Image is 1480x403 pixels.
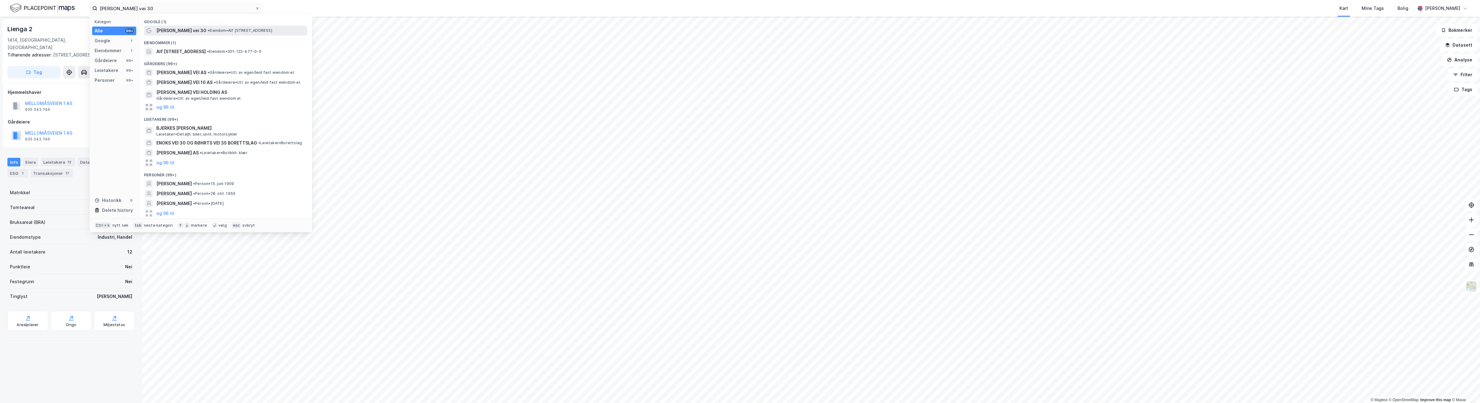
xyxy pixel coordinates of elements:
[1420,398,1451,402] a: Improve this map
[95,77,115,84] div: Personer
[31,169,73,178] div: Transaksjoner
[193,201,224,206] span: Person • [DATE]
[156,210,174,217] button: og 96 til
[207,49,209,54] span: •
[10,233,41,241] div: Eiendomstype
[1398,5,1408,12] div: Bolig
[156,200,192,207] span: [PERSON_NAME]
[17,322,39,327] div: Arealplaner
[8,118,134,126] div: Gårdeiere
[258,141,302,145] span: Leietaker • Borettslag
[7,66,61,78] button: Tag
[10,278,34,285] div: Festegrunn
[139,36,312,47] div: Eiendommer (1)
[193,201,195,206] span: •
[7,51,130,59] div: [STREET_ADDRESS]
[156,180,192,187] span: [PERSON_NAME]
[95,37,110,44] div: Google
[98,233,132,241] div: Industri, Handel
[193,191,235,196] span: Person • 28. okt. 1950
[1436,24,1478,36] button: Bokmerker
[139,57,312,68] div: Gårdeiere (99+)
[156,139,257,147] span: ENOKS VEI 30 OG RØHRTS VEI 35 BORETTSLAG
[125,278,132,285] div: Nei
[200,150,247,155] span: Leietaker • Butikkh. klær
[214,80,301,85] span: Gårdeiere • Utl. av egen/leid fast eiendom el.
[25,107,50,112] div: 935 543 746
[10,3,75,14] img: logo.f888ab2527a4732fd821a326f86c7f29.svg
[1449,83,1478,96] button: Tags
[125,78,134,83] div: 99+
[8,89,134,96] div: Hjemmelshaver
[129,198,134,203] div: 0
[156,79,213,86] span: [PERSON_NAME] VEI 10 AS
[144,223,173,228] div: neste kategori
[139,168,312,179] div: Personer (99+)
[156,124,305,132] span: BJERKES [PERSON_NAME]
[193,181,195,186] span: •
[156,27,206,34] span: [PERSON_NAME] vei 30
[156,159,174,166] button: og 96 til
[7,158,20,166] div: Info
[133,222,143,229] div: tab
[95,197,121,204] div: Historikk
[7,24,33,34] div: Lienga 2
[1448,69,1478,81] button: Filter
[1449,373,1480,403] div: Chat Widget
[208,70,295,75] span: Gårdeiere • Utl. av egen/leid fast eiendom el.
[156,89,305,96] span: [PERSON_NAME] VEI HOLDING AS
[1440,39,1478,51] button: Datasett
[104,322,125,327] div: Miljøstatus
[95,19,136,24] div: Kategori
[1362,5,1384,12] div: Mine Tags
[200,150,202,155] span: •
[1339,5,1348,12] div: Kart
[218,223,227,228] div: velg
[191,223,207,228] div: markere
[25,137,50,142] div: 935 543 746
[1389,398,1419,402] a: OpenStreetMap
[66,322,77,327] div: Origo
[102,207,133,214] div: Delete history
[10,248,45,256] div: Antall leietakere
[125,68,134,73] div: 99+
[208,28,209,33] span: •
[193,191,195,196] span: •
[156,103,174,111] button: og 96 til
[125,263,132,271] div: Nei
[89,189,132,196] div: 3207-239-131-0-0
[112,223,129,228] div: nytt søk
[95,27,103,35] div: Alle
[66,159,73,165] div: 12
[97,4,255,13] input: Søk på adresse, matrikkel, gårdeiere, leietakere eller personer
[156,96,242,101] span: Gårdeiere • Utl. av egen/leid fast eiendom el.
[95,57,117,64] div: Gårdeiere
[1442,54,1478,66] button: Analyse
[214,80,216,85] span: •
[207,49,261,54] span: Eiendom • 301-122-477-0-0
[1425,5,1460,12] div: [PERSON_NAME]
[19,170,26,176] div: 1
[193,181,234,186] span: Person • 15. juni 1909
[7,52,53,57] span: Tilhørende adresser:
[232,222,241,229] div: esc
[95,222,111,229] div: Ctrl + k
[125,58,134,63] div: 99+
[258,141,260,145] span: •
[139,112,312,123] div: Leietakere (99+)
[156,132,238,137] span: Leietaker • Detaljh. biler, unnt. motorsykler
[95,47,121,54] div: Eiendommer
[1371,398,1388,402] a: Mapbox
[156,48,206,55] span: Alf [STREET_ADDRESS]
[156,149,199,157] span: [PERSON_NAME] AS
[139,15,312,26] div: Google (1)
[156,190,192,197] span: [PERSON_NAME]
[10,219,45,226] div: Bruksareal (BRA)
[97,293,132,300] div: [PERSON_NAME]
[23,158,38,166] div: Eiere
[208,28,272,33] span: Eiendom • Alf [STREET_ADDRESS]
[10,189,30,196] div: Matrikkel
[208,70,209,75] span: •
[95,67,118,74] div: Leietakere
[242,223,255,228] div: avbryt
